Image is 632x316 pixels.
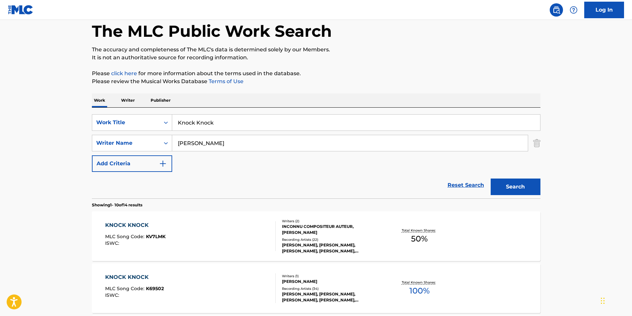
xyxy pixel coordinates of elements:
[149,93,173,107] p: Publisher
[550,3,563,17] a: Public Search
[282,219,382,224] div: Writers ( 2 )
[282,291,382,303] div: [PERSON_NAME], [PERSON_NAME], [PERSON_NAME], [PERSON_NAME], [PERSON_NAME]
[402,280,437,285] p: Total Known Shares:
[105,234,146,239] span: MLC Song Code :
[552,6,560,14] img: search
[411,233,428,245] span: 50 %
[282,279,382,285] div: [PERSON_NAME]
[92,46,540,54] p: The accuracy and completeness of The MLC's data is determined solely by our Members.
[105,221,166,229] div: KNOCK KNOCK
[105,273,164,281] div: KNOCK KNOCK
[92,114,540,198] form: Search Form
[96,119,156,127] div: Work Title
[282,286,382,291] div: Recording Artists ( 34 )
[584,2,624,18] a: Log In
[92,263,540,313] a: KNOCK KNOCKMLC Song Code:K69502ISWC:Writers (1)[PERSON_NAME]Recording Artists (34)[PERSON_NAME], ...
[207,78,244,84] a: Terms of Use
[92,211,540,261] a: KNOCK KNOCKMLC Song Code:KV7LMKISWC:Writers (2)INCONNU COMPOSITEUR AUTEUR, [PERSON_NAME]Recording...
[567,3,580,17] div: Help
[533,135,540,151] img: Delete Criterion
[146,286,164,291] span: K69502
[119,93,137,107] p: Writer
[105,292,121,298] span: ISWC :
[146,234,166,239] span: KV7LMK
[282,237,382,242] div: Recording Artists ( 22 )
[111,70,137,77] a: click here
[159,160,167,168] img: 9d2ae6d4665cec9f34b9.svg
[92,70,540,78] p: Please for more information about the terms used in the database.
[92,93,107,107] p: Work
[92,202,142,208] p: Showing 1 - 10 of 14 results
[282,274,382,279] div: Writers ( 1 )
[402,228,437,233] p: Total Known Shares:
[491,179,540,195] button: Search
[92,78,540,85] p: Please review the Musical Works Database
[96,139,156,147] div: Writer Name
[282,224,382,236] div: INCONNU COMPOSITEUR AUTEUR, [PERSON_NAME]
[92,21,332,41] h1: The MLC Public Work Search
[444,178,487,192] a: Reset Search
[8,5,34,15] img: MLC Logo
[105,286,146,291] span: MLC Song Code :
[92,155,172,172] button: Add Criteria
[409,285,430,297] span: 100 %
[92,54,540,62] p: It is not an authoritative source for recording information.
[570,6,578,14] img: help
[105,240,121,246] span: ISWC :
[599,284,632,316] iframe: Chat Widget
[601,291,605,311] div: Drag
[282,242,382,254] div: [PERSON_NAME], [PERSON_NAME], [PERSON_NAME], [PERSON_NAME], [PERSON_NAME]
